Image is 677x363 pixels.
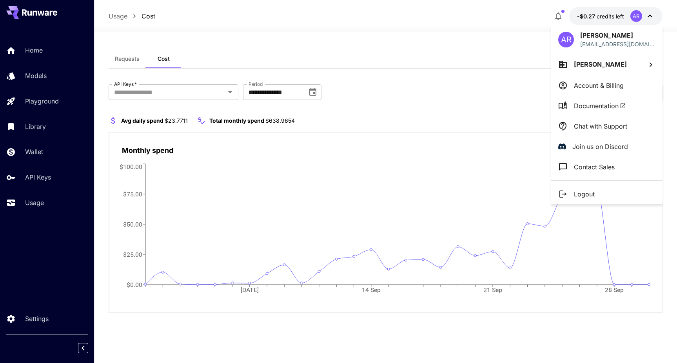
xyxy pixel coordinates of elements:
div: antonrubanov@bk.ru [580,40,655,48]
p: Account & Billing [574,81,624,90]
p: Logout [574,189,595,199]
div: AR [558,32,574,47]
p: Contact Sales [574,162,615,172]
p: Join us on Discord [572,142,628,151]
p: [EMAIL_ADDRESS][DOMAIN_NAME] [580,40,655,48]
span: [PERSON_NAME] [574,60,627,68]
p: Chat with Support [574,122,627,131]
p: [PERSON_NAME] [580,31,655,40]
span: Documentation [574,101,626,111]
button: [PERSON_NAME] [551,54,662,75]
